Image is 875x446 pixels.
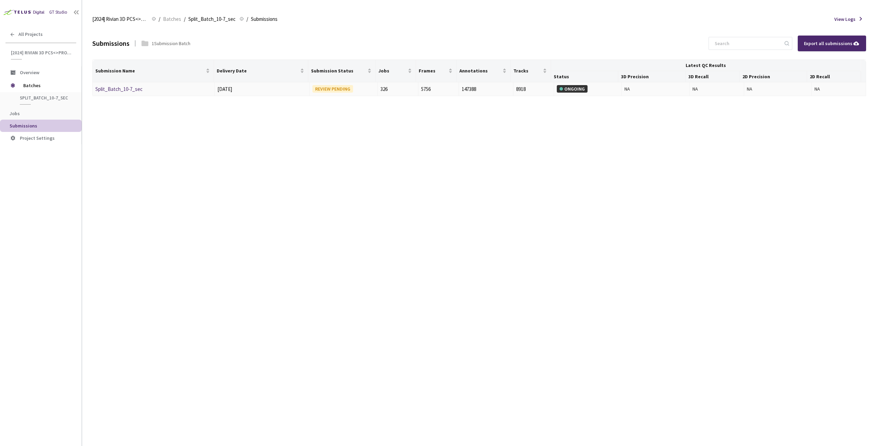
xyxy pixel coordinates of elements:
[692,85,741,93] div: NA
[511,60,551,82] th: Tracks
[711,37,783,50] input: Search
[95,68,204,73] span: Submission Name
[10,123,37,129] span: Submissions
[551,60,861,71] th: Latest QC Results
[516,85,551,93] div: 8918
[10,110,20,117] span: Jobs
[251,15,278,23] span: Submissions
[20,135,55,141] span: Project Settings
[804,40,860,47] div: Export all submissions
[624,85,687,93] div: NA
[419,68,447,73] span: Frames
[11,50,72,56] span: [2024] Rivian 3D PCS<>Production
[740,71,807,82] th: 2D Precision
[834,15,856,23] span: View Logs
[378,68,406,73] span: Jobs
[308,60,376,82] th: Submission Status
[162,15,183,23] a: Batches
[20,95,70,101] span: Split_Batch_10-7_sec
[807,71,861,82] th: 2D Recall
[20,69,39,76] span: Overview
[457,60,511,82] th: Annotations
[217,68,299,73] span: Delivery Date
[217,85,307,93] div: [DATE]
[462,85,510,93] div: 147388
[618,71,686,82] th: 3D Precision
[152,40,190,47] div: 1 Submission Batch
[49,9,67,16] div: GT Studio
[163,15,181,23] span: Batches
[214,60,308,82] th: Delivery Date
[421,85,456,93] div: 5756
[416,60,456,82] th: Frames
[747,85,809,93] div: NA
[376,60,416,82] th: Jobs
[159,15,160,23] li: /
[18,31,43,37] span: All Projects
[380,85,415,93] div: 326
[95,86,143,92] a: Split_Batch_10-7_sec
[459,68,501,73] span: Annotations
[184,15,186,23] li: /
[188,15,235,23] span: Split_Batch_10-7_sec
[311,68,366,73] span: Submission Status
[513,68,541,73] span: Tracks
[92,38,130,49] div: Submissions
[686,71,740,82] th: 3D Recall
[23,79,70,92] span: Batches
[557,85,588,93] div: ONGOING
[92,15,148,23] span: [2024] Rivian 3D PCS<>Production
[93,60,214,82] th: Submission Name
[551,71,618,82] th: Status
[815,85,863,93] div: NA
[312,85,353,93] div: REVIEW PENDING
[246,15,248,23] li: /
